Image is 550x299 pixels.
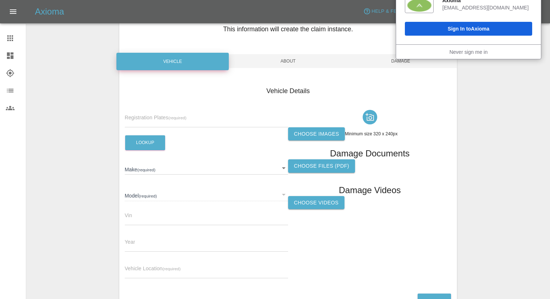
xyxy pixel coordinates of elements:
[232,54,344,68] span: About
[344,54,457,68] span: Damage
[119,24,457,34] h5: This information will create the claim instance.
[163,267,181,271] small: (required)
[116,53,229,70] div: Vehicle
[288,159,355,173] label: Choose files (pdf)
[168,116,187,120] small: (required)
[125,212,132,218] span: Vin
[288,127,345,141] label: Choose images
[362,6,419,17] button: Help & Feedback
[35,6,64,17] h5: Axioma
[471,26,490,32] span: Axioma
[345,131,398,136] span: Minimum size 320 x 240px
[125,135,165,150] button: Lookup
[442,4,532,11] div: [EMAIL_ADDRESS][DOMAIN_NAME]
[4,3,22,20] button: Open drawer
[330,148,410,159] h1: Damage Documents
[125,239,135,245] span: Year
[125,266,181,271] span: Vehicle Location
[125,115,187,120] span: Registration Plates
[405,22,532,36] button: Sign In toAxioma
[125,86,452,96] h4: Vehicle Details
[288,196,344,210] label: Choose Videos
[371,7,417,16] span: Help & Feedback
[339,184,400,196] h1: Damage Videos
[449,49,487,55] a: Never sign me in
